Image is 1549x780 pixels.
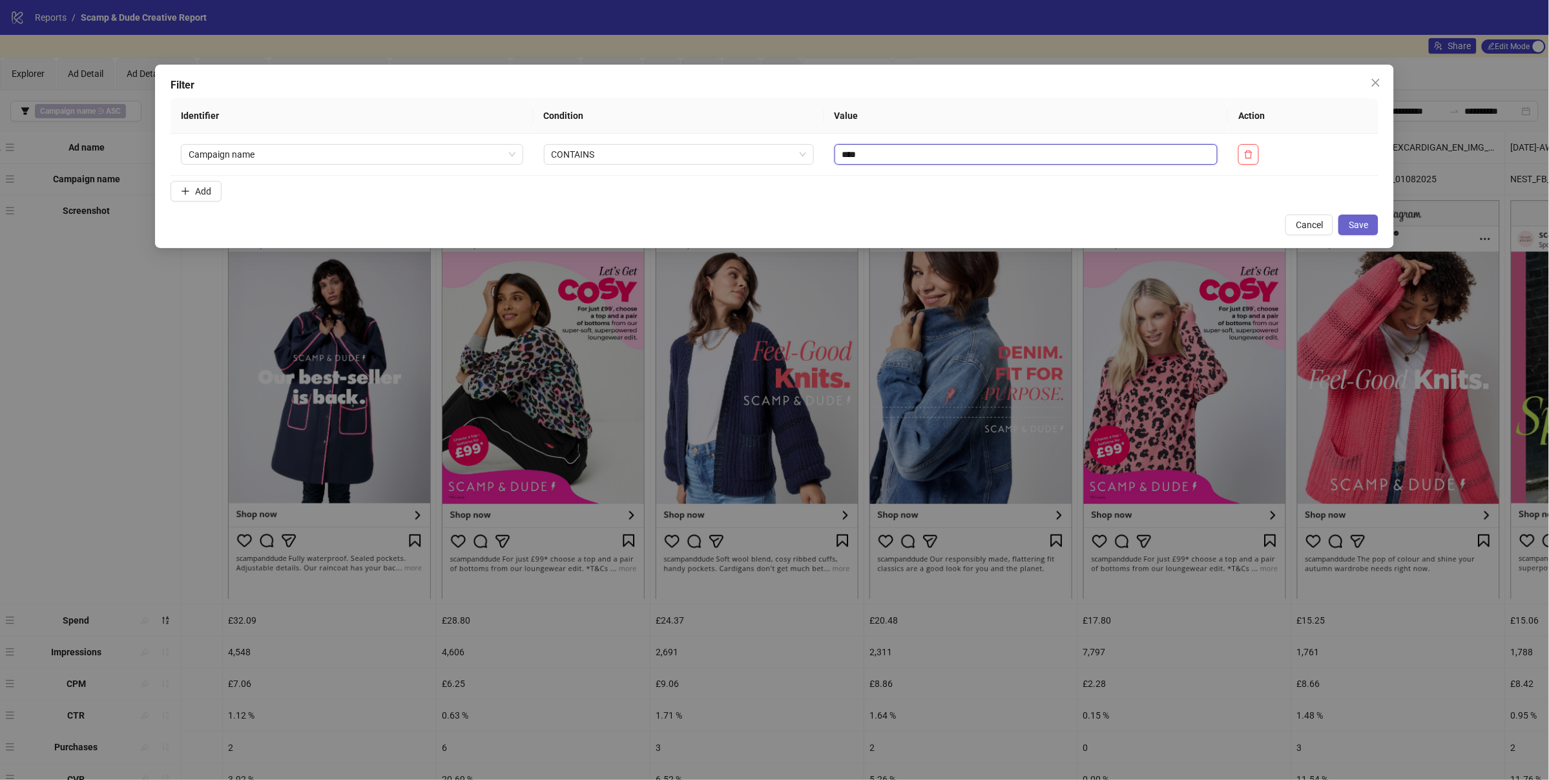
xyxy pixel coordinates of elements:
th: Condition [534,98,824,134]
span: Add [195,186,211,196]
span: close [1371,78,1381,88]
span: plus [181,187,190,196]
button: Cancel [1285,215,1333,235]
span: delete [1244,150,1253,159]
th: Identifier [171,98,534,134]
th: Action [1228,98,1378,134]
div: Filter [171,78,1378,93]
button: Add [171,181,222,202]
button: Save [1338,215,1378,235]
span: Cancel [1296,220,1323,230]
th: Value [824,98,1229,134]
span: CONTAINS [552,145,806,164]
button: Close [1366,72,1386,93]
span: Save [1349,220,1368,230]
span: Campaign name [189,145,515,164]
